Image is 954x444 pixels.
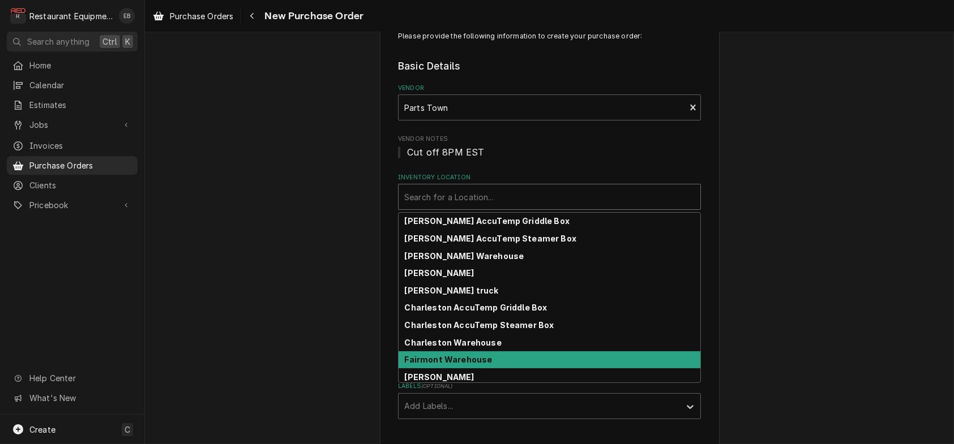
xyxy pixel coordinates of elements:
[421,383,453,389] span: ( optional )
[405,355,493,364] strong: Fairmont Warehouse
[7,369,138,387] a: Go to Help Center
[7,32,138,51] button: Search anythingCtrlK
[405,303,547,312] strong: Charleston AccuTemp Griddle Box
[261,8,363,24] span: New Purchase Order
[398,84,701,93] label: Vendor
[398,382,701,419] div: Labels
[398,31,701,419] div: Purchase Order Create/Update Form
[405,216,570,226] strong: [PERSON_NAME] AccuTemp Griddle Box
[405,372,474,382] strong: [PERSON_NAME]
[405,251,524,261] strong: [PERSON_NAME] Warehouse
[398,173,701,182] label: Inventory Location
[10,8,26,24] div: Restaurant Equipment Diagnostics's Avatar
[29,99,132,111] span: Estimates
[7,389,138,407] a: Go to What's New
[119,8,135,24] div: EB
[29,425,55,434] span: Create
[29,10,113,22] div: Restaurant Equipment Diagnostics
[398,145,701,159] span: Vendor Notes
[398,135,701,144] span: Vendor Notes
[7,96,138,114] a: Estimates
[29,160,132,171] span: Purchase Orders
[7,115,138,134] a: Go to Jobs
[398,59,701,74] legend: Basic Details
[405,320,554,330] strong: Charleston AccuTemp Steamer Box
[125,424,130,436] span: C
[170,10,233,22] span: Purchase Orders
[29,140,132,152] span: Invoices
[10,8,26,24] div: R
[398,173,701,210] div: Inventory Location
[405,234,576,243] strong: [PERSON_NAME] AccuTemp Steamer Box
[29,392,131,404] span: What's New
[398,382,701,391] label: Labels
[102,36,117,48] span: Ctrl
[7,196,138,214] a: Go to Pricebook
[407,146,484,158] span: Cut off 8PM EST
[7,136,138,155] a: Invoices
[7,156,138,175] a: Purchase Orders
[405,286,499,295] strong: [PERSON_NAME] truck
[148,7,238,25] a: Purchase Orders
[119,8,135,24] div: Emily Bird's Avatar
[29,179,132,191] span: Clients
[405,268,474,278] strong: [PERSON_NAME]
[405,338,502,347] strong: Charleston Warehouse
[243,7,261,25] button: Navigate back
[29,372,131,384] span: Help Center
[29,119,115,131] span: Jobs
[29,199,115,211] span: Pricebook
[7,76,138,94] a: Calendar
[398,84,701,120] div: Vendor
[29,79,132,91] span: Calendar
[29,59,132,71] span: Home
[7,56,138,75] a: Home
[398,31,701,41] p: Please provide the following information to create your purchase order:
[7,176,138,195] a: Clients
[27,36,89,48] span: Search anything
[398,135,701,159] div: Vendor Notes
[125,36,130,48] span: K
